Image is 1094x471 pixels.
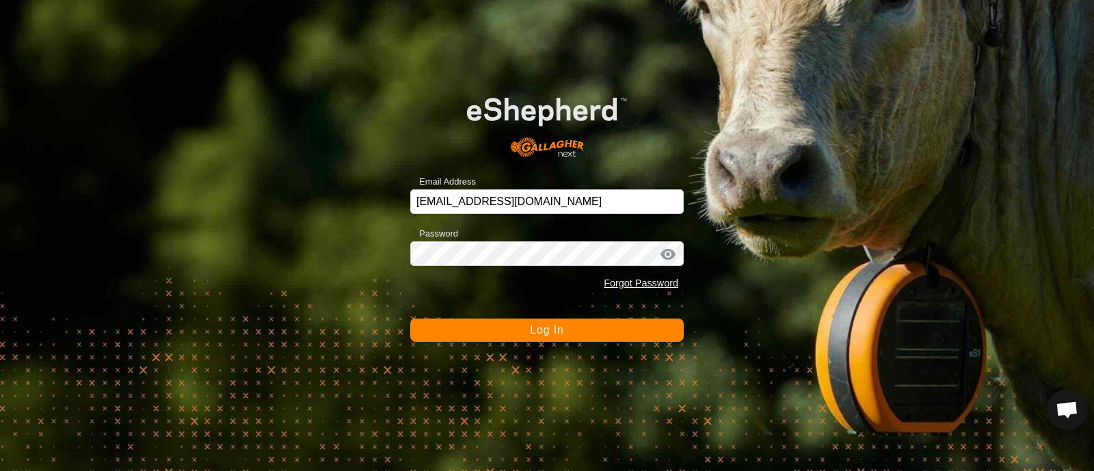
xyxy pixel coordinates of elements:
[410,175,476,189] label: Email Address
[438,75,656,167] img: E-shepherd Logo
[410,189,684,214] input: Email Address
[530,324,563,336] span: Log In
[1047,389,1088,430] div: Open chat
[604,278,678,288] a: Forgot Password
[410,319,684,342] button: Log In
[410,227,458,241] label: Password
